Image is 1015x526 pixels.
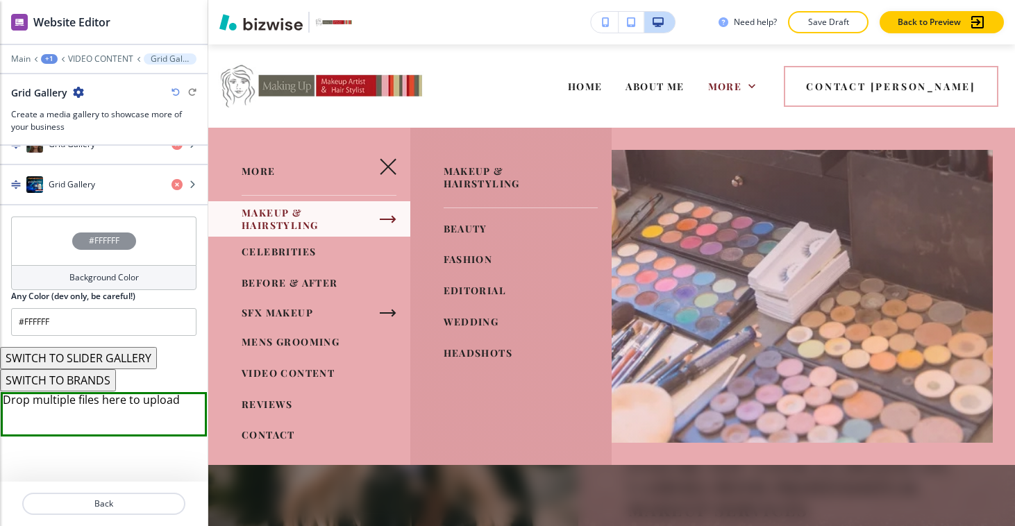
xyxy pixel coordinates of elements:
h4: Grid Gallery [49,178,95,191]
h4: #FFFFFF [89,235,119,247]
span: CELEBRITIES [242,245,316,258]
img: Your Logo [315,18,353,26]
button: Grid Gallery [144,53,196,65]
h2: Website Editor [33,14,110,31]
button: Back [22,493,185,515]
h2: Any Color (dev only, be careful!) [11,290,135,303]
span: ABOUT ME [626,80,684,93]
img: Bizwise Logo [219,14,303,31]
p: Grid Gallery [151,54,190,64]
span: MENS GROOMING [242,335,339,348]
h4: Background Color [69,271,139,284]
button: VIDEO CONTENT [68,54,133,64]
span: MAKEUP & HAIRSTYLING [242,206,318,232]
button: #FFFFFFBackground Color [11,217,196,290]
img: Drag [11,180,21,189]
p: Back [24,498,184,510]
img: editor icon [11,14,28,31]
p: Save Draft [806,16,850,28]
img: Doris Lew [218,56,426,114]
h3: Create a media gallery to showcase more of your business [11,108,196,133]
span: HEADSHOTS [444,346,513,359]
span: REVIEWS [242,398,293,411]
button: Save Draft [788,11,869,33]
span: SFX MAKEUP [242,306,313,319]
span: EDITORIAL [444,284,507,297]
button: +1 [41,54,58,64]
h2: Grid Gallery [11,85,67,100]
span: WEDDING [444,315,499,328]
button: Main [11,54,31,64]
div: Drop multiple files here to upload [1,392,207,436]
span: VIDEO CONTENT [242,366,335,380]
button: Back to Preview [880,11,1004,33]
span: MAKEUP & HAIRSTYLING [444,164,520,190]
p: Back to Preview [898,16,961,28]
span: HOME [568,80,603,93]
span: BEFORE & AFTER [242,276,338,289]
span: BEAUTY [444,222,487,235]
h3: Need help? [734,16,777,28]
span: More [708,80,742,93]
span: CONTACT [242,428,295,441]
span: More [242,164,276,178]
span: FASHION [444,253,493,266]
button: Contact [PERSON_NAME] [784,66,998,107]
